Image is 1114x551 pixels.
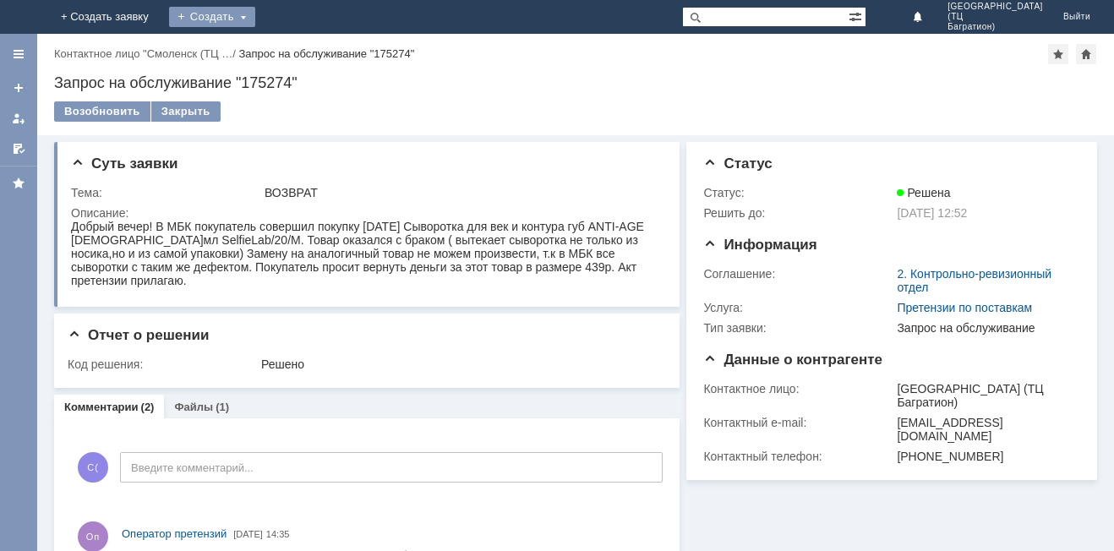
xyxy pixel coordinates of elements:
[897,382,1073,409] div: [GEOGRAPHIC_DATA] (ТЦ Багратион)
[703,450,893,463] div: Контактный телефон:
[68,327,209,343] span: Отчет о решении
[261,357,657,371] div: Решено
[1048,44,1068,64] div: Добавить в избранное
[1076,44,1096,64] div: Сделать домашней страницей
[703,352,882,368] span: Данные о контрагенте
[5,105,32,132] a: Мои заявки
[897,450,1073,463] div: [PHONE_NUMBER]
[703,321,893,335] div: Тип заявки:
[897,267,1051,294] a: 2. Контрольно-ревизионный отдел
[238,47,414,60] div: Запрос на обслуживание "175274"
[78,452,108,483] span: С(
[183,7,269,27] div: Создать
[54,47,238,60] div: /
[71,155,177,172] span: Суть заявки
[897,186,950,199] span: Решена
[54,47,232,60] a: Контактное лицо "Смоленск (ТЦ …
[64,401,139,413] a: Комментарии
[233,529,263,539] span: [DATE]
[849,8,866,24] span: Расширенный поиск
[703,301,893,314] div: Услуга:
[703,186,893,199] div: Статус:
[897,206,967,220] span: [DATE] 12:52
[5,135,32,162] a: Мои согласования
[266,529,290,539] span: 14:35
[20,10,34,24] img: logo
[54,74,1097,91] div: Запрос на обслуживание "175274"
[703,267,893,281] div: Соглашение:
[703,206,893,220] div: Решить до:
[703,382,893,396] div: Контактное лицо:
[897,301,1032,314] a: Претензии по поставкам
[174,401,213,413] a: Файлы
[703,237,816,253] span: Информация
[265,186,657,199] div: ВОЗВРАТ
[68,357,258,371] div: Код решения:
[703,416,893,429] div: Контактный e-mail:
[71,206,660,220] div: Описание:
[216,401,229,413] div: (1)
[703,155,772,172] span: Статус
[122,527,227,540] span: Оператор претензий
[897,416,1073,443] div: [EMAIL_ADDRESS][DOMAIN_NAME]
[20,10,34,24] a: Перейти на домашнюю страницу
[122,526,227,543] a: Оператор претензий
[947,22,1043,32] span: Багратион)
[5,74,32,101] a: Создать заявку
[897,321,1073,335] div: Запрос на обслуживание
[71,186,261,199] div: Тема:
[947,12,1043,22] span: (ТЦ
[947,2,1043,12] span: [GEOGRAPHIC_DATA]
[141,401,155,413] div: (2)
